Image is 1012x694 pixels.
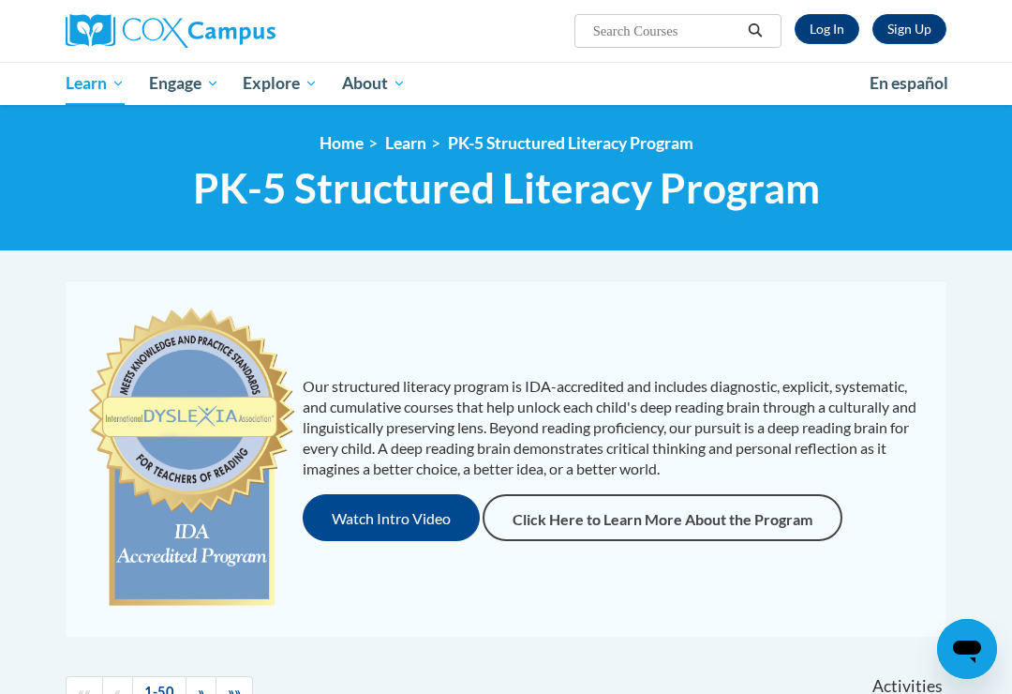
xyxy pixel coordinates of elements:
[385,133,426,153] a: Learn
[66,14,275,48] img: Cox Campus
[66,14,340,48] a: Cox Campus
[303,494,480,541] button: Watch Intro Video
[243,72,318,95] span: Explore
[84,299,299,618] img: c477cda6-e343-453b-bfce-d6f9e9818e1c.png
[483,494,842,541] a: Click Here to Learn More About the Program
[741,20,769,42] button: Search
[320,133,364,153] a: Home
[870,73,948,93] span: En español
[330,62,418,105] a: About
[795,14,859,44] a: Log In
[66,72,125,95] span: Learn
[231,62,330,105] a: Explore
[342,72,406,95] span: About
[303,376,929,479] p: Our structured literacy program is IDA-accredited and includes diagnostic, explicit, systematic, ...
[149,72,219,95] span: Engage
[937,619,997,679] iframe: Button to launch messaging window
[53,62,137,105] a: Learn
[448,133,693,153] a: PK-5 Structured Literacy Program
[591,20,741,42] input: Search Courses
[857,64,960,103] a: En español
[193,163,820,213] span: PK-5 Structured Literacy Program
[872,14,946,44] a: Register
[52,62,960,105] div: Main menu
[137,62,231,105] a: Engage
